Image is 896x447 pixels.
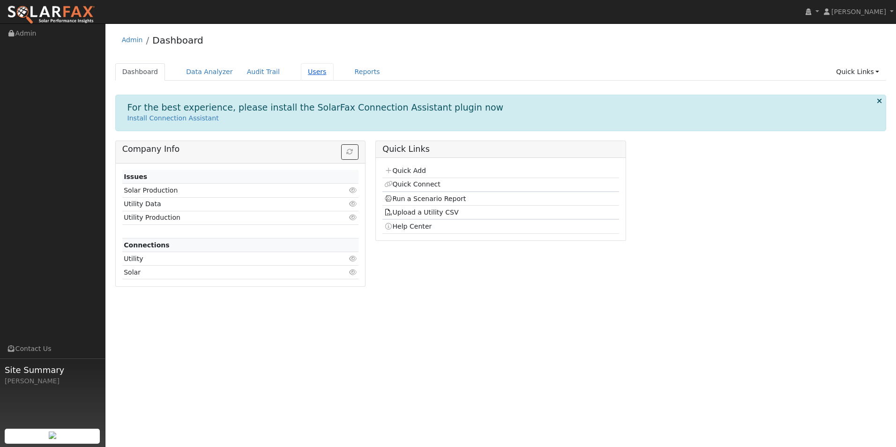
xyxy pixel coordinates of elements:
[349,255,357,262] i: Click to view
[122,184,321,197] td: Solar Production
[122,144,358,154] h5: Company Info
[829,63,886,81] a: Quick Links
[240,63,287,81] a: Audit Trail
[384,209,459,216] a: Upload a Utility CSV
[5,376,100,386] div: [PERSON_NAME]
[349,187,357,194] i: Click to view
[122,266,321,279] td: Solar
[122,211,321,224] td: Utility Production
[152,35,203,46] a: Dashboard
[115,63,165,81] a: Dashboard
[382,144,619,154] h5: Quick Links
[349,214,357,221] i: Click to view
[122,197,321,211] td: Utility Data
[384,223,432,230] a: Help Center
[349,201,357,207] i: Click to view
[49,432,56,439] img: retrieve
[7,5,95,25] img: SolarFax
[349,269,357,276] i: Click to view
[124,173,147,180] strong: Issues
[384,167,426,174] a: Quick Add
[348,63,387,81] a: Reports
[124,241,170,249] strong: Connections
[5,364,100,376] span: Site Summary
[301,63,334,81] a: Users
[384,195,466,202] a: Run a Scenario Report
[127,114,219,122] a: Install Connection Assistant
[122,36,143,44] a: Admin
[831,8,886,15] span: [PERSON_NAME]
[127,102,504,113] h1: For the best experience, please install the SolarFax Connection Assistant plugin now
[122,252,321,266] td: Utility
[384,180,441,188] a: Quick Connect
[179,63,240,81] a: Data Analyzer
